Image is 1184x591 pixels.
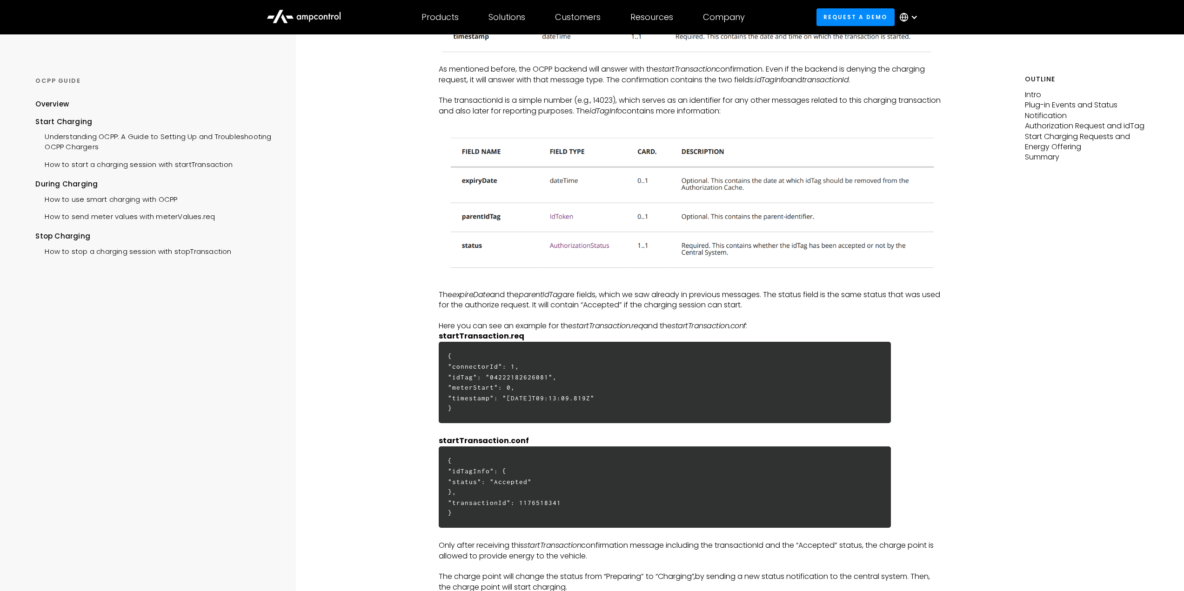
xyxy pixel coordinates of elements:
em: parentIdTag [519,289,562,300]
div: OCPP GUIDE [35,77,272,85]
p: Only after receiving this confirmation message including the transactionId and the “Accepted” sta... [439,540,941,561]
em: startTransaction.conf [672,320,746,331]
p: Here you can see an example for the and the : [439,321,941,331]
p: ‍ [439,331,941,341]
div: Solutions [488,12,525,22]
em: startTransaction.req [573,320,643,331]
img: OCPP idTagInfo message fields [439,127,941,275]
h6: { "idTagInfo": { "status": "Accepted" }, "transactionId": 1176518341 } [439,446,891,528]
div: Stop Charging [35,231,272,241]
p: ‍ [439,425,941,436]
em: , [694,571,696,582]
h6: { "connectorId": 1, "idTag": "04222182626081", "meterStart": 0, "timestamp": "[DATE]T09:13:09.819... [439,342,891,423]
p: Plug-in Events and Status Notification [1025,100,1149,121]
em: idTagInfo [755,74,787,85]
div: During Charging [35,179,272,189]
p: ‍ [439,561,941,571]
div: Resources [630,12,673,22]
p: ‍ [439,85,941,95]
p: Authorization Request and idTag [1025,121,1149,131]
p: ‍ [439,279,941,289]
div: Products [421,12,459,22]
em: startTransaction [658,64,716,74]
a: How to stop a charging session with stopTransaction [35,242,231,259]
p: Start Charging Requests and Energy Offering [1025,132,1149,153]
p: Intro [1025,90,1149,100]
p: The and the are fields, which we saw already in previous messages. The status field is the same s... [439,290,941,311]
em: expireDate [452,289,490,300]
strong: startTransaction.conf [439,435,529,446]
a: How to use smart charging with OCPP [35,190,177,207]
em: transactionId [802,74,849,85]
p: As mentioned before, the OCPP backend will answer with the confirmation. Even if the backend is d... [439,64,941,85]
strong: startTransaction.req [439,331,524,341]
em: idTagInfo [589,106,622,116]
em: startTransaction [524,540,581,551]
div: Overview [35,99,69,109]
a: How to send meter values with meterValues.req [35,207,215,224]
p: ‍ [439,116,941,126]
div: Company [703,12,745,22]
a: Request a demo [816,8,895,26]
h5: Outline [1025,74,1149,84]
p: Summary [1025,152,1149,162]
a: Overview [35,99,69,116]
a: Understanding OCPP: A Guide to Setting Up and Troubleshooting OCPP Chargers [35,127,272,155]
p: The transactionId is a simple number (e.g., 14023), which serves as an identifier for any other m... [439,95,941,116]
div: Customers [555,12,601,22]
p: ‍ [439,311,941,321]
div: Start Charging [35,117,272,127]
p: ‍ [439,530,941,540]
a: How to start a charging session with startTransaction [35,155,233,172]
